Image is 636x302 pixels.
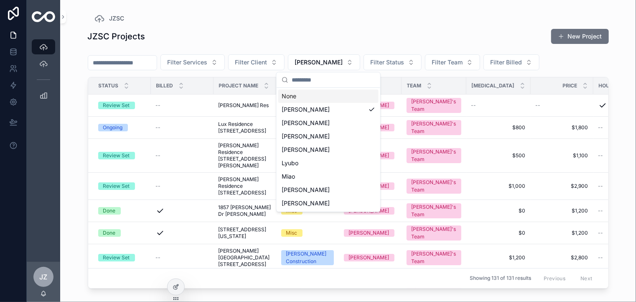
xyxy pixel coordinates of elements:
span: Price [563,82,577,89]
a: [PERSON_NAME] Residence [STREET_ADDRESS][PERSON_NAME] [219,142,271,169]
div: Review Set [103,182,130,190]
div: Review Set [103,102,130,109]
div: [PERSON_NAME] [349,229,389,237]
div: [PERSON_NAME] [278,143,379,156]
img: App logo [32,11,55,22]
a: [PERSON_NAME]'s Team [407,203,461,218]
button: Select Button [483,54,539,70]
button: Select Button [364,54,422,70]
a: New Project [551,29,609,44]
a: $1,200 [536,207,588,214]
span: -- [156,124,161,131]
a: $1,800 [536,124,588,131]
span: Hourly [599,82,620,89]
a: [PERSON_NAME]'s Team [407,179,461,194]
span: -- [156,102,161,109]
div: Lyubo [278,156,379,170]
div: Done [103,207,116,215]
div: [PERSON_NAME] [349,254,389,261]
span: $0 [471,207,526,214]
a: -- [156,254,209,261]
div: Suggestions [277,88,380,212]
a: Lux Residence [STREET_ADDRESS] [219,121,271,134]
a: $1,200 [536,230,588,236]
a: [PERSON_NAME] Res [219,102,271,109]
div: [PERSON_NAME] Construction [286,250,329,265]
div: [PERSON_NAME]'s Team [412,225,456,241]
h1: JZSC Projects [88,31,145,42]
span: -- [471,102,476,109]
span: [PERSON_NAME] Residence [STREET_ADDRESS] [219,176,271,196]
div: Review Set [103,254,130,261]
span: Team [407,82,422,89]
div: Misc [286,229,298,237]
a: [STREET_ADDRESS][US_STATE] [219,226,271,240]
div: [PERSON_NAME]'s Team [412,148,456,163]
span: Filter Status [371,58,404,67]
a: [PERSON_NAME]'s Team [407,225,461,241]
a: [PERSON_NAME]'s Team [407,120,461,135]
a: Review Set [98,254,146,261]
a: $2,900 [536,183,588,189]
a: $2,800 [536,254,588,261]
a: Misc [281,229,334,237]
span: -- [598,152,603,159]
div: [PERSON_NAME] [278,103,379,116]
div: Miao [278,170,379,183]
a: -- [156,102,209,109]
div: Done [103,229,116,237]
a: [PERSON_NAME]'s Team [407,250,461,265]
button: Select Button [228,54,285,70]
div: Review Set [103,152,130,159]
span: -- [598,254,603,261]
div: [PERSON_NAME]'s Team [412,179,456,194]
span: [MEDICAL_DATA] [472,82,515,89]
span: -- [536,102,541,109]
span: -- [598,230,603,236]
a: -- [156,124,209,131]
span: Billed [156,82,173,89]
span: [PERSON_NAME] Res [219,102,269,109]
span: Status [99,82,119,89]
a: JZSC [94,13,125,23]
a: Done [98,207,146,215]
span: $1,100 [536,152,588,159]
a: 1857 [PERSON_NAME] Dr [PERSON_NAME] [219,204,271,218]
a: -- [156,152,209,159]
a: $1,000 [471,183,526,189]
a: [PERSON_NAME] [344,229,397,237]
span: [PERSON_NAME][GEOGRAPHIC_DATA] [STREET_ADDRESS] [219,248,271,268]
span: Filter Client [235,58,267,67]
button: Select Button [160,54,225,70]
div: None [278,90,379,103]
a: Review Set [98,182,146,190]
a: Ongoing [98,124,146,131]
button: Select Button [425,54,480,70]
a: Review Set [98,152,146,159]
span: Filter Team [432,58,463,67]
div: [PERSON_NAME] [278,183,379,197]
span: $0 [471,230,526,236]
span: -- [598,207,603,214]
a: $1,200 [471,254,526,261]
a: $500 [471,152,526,159]
div: [PERSON_NAME]'s Team [412,250,456,265]
div: [PERSON_NAME] [278,197,379,210]
button: Select Button [288,54,360,70]
div: [PERSON_NAME]'s Team [412,203,456,218]
a: -- [536,102,588,109]
div: [PERSON_NAME] [278,116,379,130]
a: -- [156,183,209,189]
div: [PERSON_NAME]'s Team [412,120,456,135]
div: [PERSON_NAME]'s Team [412,98,456,113]
a: -- [471,102,526,109]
